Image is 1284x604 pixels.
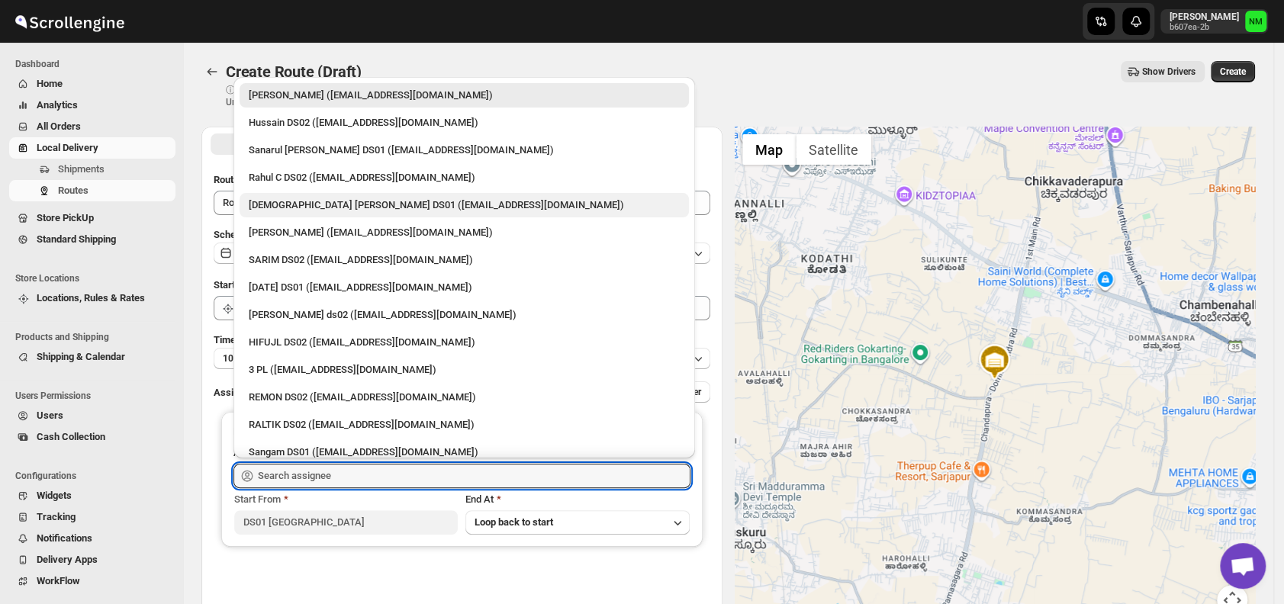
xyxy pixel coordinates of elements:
span: Store Locations [15,272,175,284]
li: Rashidul ds02 (vaseno4694@minduls.com) [233,300,695,327]
div: [PERSON_NAME] ([EMAIL_ADDRESS][DOMAIN_NAME]) [249,225,680,240]
div: [PERSON_NAME] ds02 ([EMAIL_ADDRESS][DOMAIN_NAME]) [249,307,680,323]
span: Configurations [15,470,175,482]
span: Add More Driver [635,386,701,398]
button: All Route Options [211,133,460,155]
span: Products and Shipping [15,331,175,343]
li: SARIM DS02 (xititor414@owlny.com) [233,245,695,272]
button: User menu [1160,9,1268,34]
p: ⓘ Shipments can also be added from Shipments menu Unrouted tab [226,84,466,108]
span: Store PickUp [37,212,94,223]
span: Route Name [214,174,267,185]
span: Analytics [37,99,78,111]
span: Routes [58,185,88,196]
button: Widgets [9,485,175,506]
li: HIFUJL DS02 (cepali9173@intady.com) [233,327,695,355]
button: Notifications [9,528,175,549]
button: Routes [201,61,223,82]
div: Sangam DS01 ([EMAIL_ADDRESS][DOMAIN_NAME]) [249,445,680,460]
div: Rahul C DS02 ([EMAIL_ADDRESS][DOMAIN_NAME]) [249,170,680,185]
span: Tracking [37,511,76,522]
div: Sanarul [PERSON_NAME] DS01 ([EMAIL_ADDRESS][DOMAIN_NAME]) [249,143,680,158]
p: b607ea-2b [1170,23,1239,32]
div: Open chat [1220,543,1266,589]
button: All Orders [9,116,175,137]
button: Locations, Rules & Rates [9,288,175,309]
button: WorkFlow [9,570,175,592]
span: Standard Shipping [37,233,116,245]
span: Users Permissions [15,390,175,402]
button: Users [9,405,175,426]
span: Widgets [37,490,72,501]
li: RALTIK DS02 (cecih54531@btcours.com) [233,410,695,437]
span: Start From [234,493,281,505]
button: Shipping & Calendar [9,346,175,368]
button: [DATE]|[DATE] [214,243,710,264]
button: Tracking [9,506,175,528]
span: Assign to [214,387,255,398]
input: Search assignee [258,464,690,488]
div: End At [465,492,689,507]
input: Eg: Bengaluru Route [214,191,710,215]
span: Cash Collection [37,431,105,442]
span: Home [37,78,63,89]
span: Dashboard [15,58,175,70]
span: Locations, Rules & Rates [37,292,145,304]
span: Loop back to start [475,516,553,528]
span: Shipments [58,163,105,175]
span: All Orders [37,120,81,132]
span: Users [37,410,63,421]
p: [PERSON_NAME] [1170,11,1239,23]
button: Show Drivers [1121,61,1205,82]
li: Sangam DS01 (relov34542@lassora.com) [233,437,695,464]
li: Rahul Chopra (pukhraj@home-run.co) [233,83,695,108]
li: Vikas Rathod (lolegiy458@nalwan.com) [233,217,695,245]
div: [DATE] DS01 ([EMAIL_ADDRESS][DOMAIN_NAME]) [249,280,680,295]
li: 3 PL (hello@home-run.co) [233,355,695,382]
div: SARIM DS02 ([EMAIL_ADDRESS][DOMAIN_NAME]) [249,252,680,268]
span: Local Delivery [37,142,98,153]
li: REMON DS02 (kesame7468@btcours.com) [233,382,695,410]
div: HIFUJL DS02 ([EMAIL_ADDRESS][DOMAIN_NAME]) [249,335,680,350]
div: REMON DS02 ([EMAIL_ADDRESS][DOMAIN_NAME]) [249,390,680,405]
li: Sanarul Haque DS01 (fefifag638@adosnan.com) [233,135,695,162]
button: Create [1211,61,1255,82]
span: 10 minutes [223,352,269,365]
button: Delivery Apps [9,549,175,570]
button: Routes [9,180,175,201]
li: Raja DS01 (gasecig398@owlny.com) [233,272,695,300]
span: Narjit Magar [1245,11,1266,32]
span: Create Route (Draft) [226,63,362,81]
span: Show Drivers [1142,66,1196,78]
span: Start Location (Warehouse) [214,279,334,291]
span: WorkFlow [37,575,80,586]
button: Show satellite imagery [796,134,871,165]
div: [DEMOGRAPHIC_DATA] [PERSON_NAME] DS01 ([EMAIL_ADDRESS][DOMAIN_NAME]) [249,198,680,213]
text: NM [1249,17,1263,27]
li: Rahul C DS02 (rahul.chopra@home-run.co) [233,162,695,190]
li: Hussain DS02 (jarav60351@abatido.com) [233,108,695,135]
button: Show street map [742,134,796,165]
span: Scheduled for [214,229,275,240]
button: Home [9,73,175,95]
button: Cash Collection [9,426,175,448]
span: Delivery Apps [37,554,98,565]
span: Create [1220,66,1246,78]
button: Analytics [9,95,175,116]
button: Shipments [9,159,175,180]
span: Time Per Stop [214,334,275,345]
img: ScrollEngine [12,2,127,40]
button: 10 minutes [214,348,710,369]
div: 3 PL ([EMAIL_ADDRESS][DOMAIN_NAME]) [249,362,680,377]
span: Shipping & Calendar [37,351,125,362]
div: RALTIK DS02 ([EMAIL_ADDRESS][DOMAIN_NAME]) [249,417,680,432]
button: Loop back to start [465,510,689,535]
div: [PERSON_NAME] ([EMAIL_ADDRESS][DOMAIN_NAME]) [249,88,680,103]
li: Islam Laskar DS01 (vixib74172@ikowat.com) [233,190,695,217]
div: Hussain DS02 ([EMAIL_ADDRESS][DOMAIN_NAME]) [249,115,680,130]
span: Notifications [37,532,92,544]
